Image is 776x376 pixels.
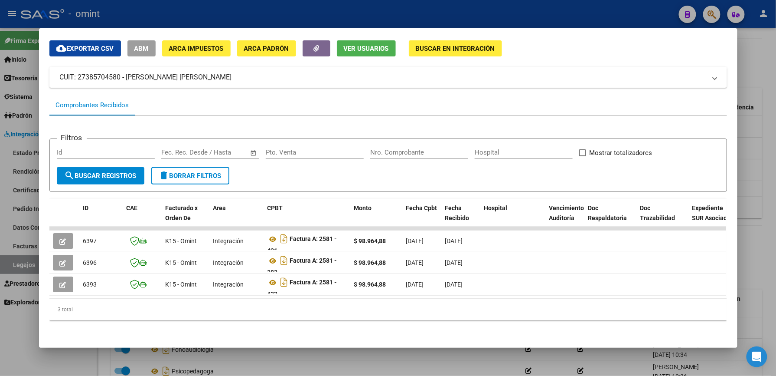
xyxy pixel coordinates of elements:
[279,275,290,289] i: Descargar documento
[445,281,463,288] span: [DATE]
[406,259,424,266] span: [DATE]
[549,204,584,221] span: Vencimiento Auditoría
[689,199,737,237] datatable-header-cell: Expediente SUR Asociado
[264,199,351,237] datatable-header-cell: CPBT
[166,204,198,221] span: Facturado x Orden De
[151,167,229,185] button: Borrar Filtros
[351,199,403,237] datatable-header-cell: Monto
[166,259,197,266] span: K15 - Omint
[267,236,337,254] strong: Factura A: 2581 - 421
[585,199,637,237] datatable-header-cell: Doc Respaldatoria
[279,254,290,267] i: Descargar documento
[344,45,389,53] span: Ver Usuarios
[169,45,224,53] span: ARCA Impuestos
[166,237,197,244] span: K15 - Omint
[279,232,290,246] i: Descargar documento
[65,172,137,180] span: Buscar Registros
[123,199,162,237] datatable-header-cell: CAE
[406,204,437,211] span: Fecha Cpbt
[403,199,442,237] datatable-header-cell: Fecha Cpbt
[161,148,196,156] input: Fecha inicio
[166,281,197,288] span: K15 - Omint
[127,40,156,56] button: ABM
[484,204,508,211] span: Hospital
[159,172,222,180] span: Borrar Filtros
[83,281,97,288] span: 6393
[213,281,244,288] span: Integración
[134,45,149,53] span: ABM
[406,237,424,244] span: [DATE]
[57,167,144,185] button: Buscar Registros
[267,279,337,298] strong: Factura A: 2581 - 422
[442,199,481,237] datatable-header-cell: Fecha Recibido
[692,204,731,221] span: Expediente SUR Asociado
[637,199,689,237] datatable-header-cell: Doc Trazabilidad
[445,237,463,244] span: [DATE]
[237,40,296,56] button: ARCA Padrón
[406,281,424,288] span: [DATE]
[204,148,246,156] input: Fecha fin
[49,40,121,56] button: Exportar CSV
[162,199,210,237] datatable-header-cell: Facturado x Orden De
[57,132,87,143] h3: Filtros
[83,204,89,211] span: ID
[409,40,502,56] button: Buscar en Integración
[56,45,114,53] span: Exportar CSV
[49,299,727,320] div: 3 total
[213,259,244,266] span: Integración
[210,199,264,237] datatable-header-cell: Area
[248,148,258,158] button: Open calendar
[213,204,226,211] span: Area
[747,346,767,367] div: Open Intercom Messenger
[590,148,652,158] span: Mostrar totalizadores
[640,204,675,221] span: Doc Trazabilidad
[337,40,396,56] button: Ver Usuarios
[83,259,97,266] span: 6396
[481,199,546,237] datatable-header-cell: Hospital
[127,204,138,211] span: CAE
[213,237,244,244] span: Integración
[65,170,75,181] mat-icon: search
[354,237,386,244] strong: $ 98.964,88
[49,67,727,88] mat-expansion-panel-header: CUIT: 27385704580 - [PERSON_NAME] [PERSON_NAME]
[354,204,372,211] span: Monto
[354,259,386,266] strong: $ 98.964,88
[159,170,170,181] mat-icon: delete
[416,45,495,53] span: Buscar en Integración
[445,204,470,221] span: Fecha Recibido
[60,72,706,82] mat-panel-title: CUIT: 27385704580 - [PERSON_NAME] [PERSON_NAME]
[56,43,67,53] mat-icon: cloud_download
[83,237,97,244] span: 6397
[354,281,386,288] strong: $ 98.964,88
[56,100,129,110] div: Comprobantes Recibidos
[162,40,231,56] button: ARCA Impuestos
[588,204,627,221] span: Doc Respaldatoria
[267,257,337,276] strong: Factura A: 2581 - 382
[445,259,463,266] span: [DATE]
[546,199,585,237] datatable-header-cell: Vencimiento Auditoría
[80,199,123,237] datatable-header-cell: ID
[267,204,283,211] span: CPBT
[244,45,289,53] span: ARCA Padrón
